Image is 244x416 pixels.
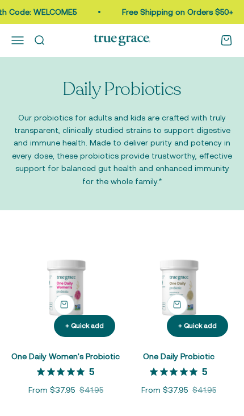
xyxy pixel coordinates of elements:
[54,294,74,315] button: + Quick add
[178,321,217,331] div: + Quick add
[11,111,233,188] p: Our probiotics for adults and kids are crafted with truly transparent, clinically studied strains...
[89,365,94,377] p: 5
[62,80,182,99] p: Daily Probiotics
[79,384,103,396] compare-at-price: $41.95
[11,233,120,342] img: Daily Probiotic for Women's Vaginal, Digestive, and Immune Support* - 90 Billion CFU at time of m...
[202,365,207,377] p: 5
[167,315,228,337] button: + Quick add
[37,364,89,380] span: 5 out 5 stars rating in total 4 reviews
[54,315,115,337] button: + Quick add
[11,352,120,361] a: One Daily Women's Probiotic
[141,384,188,396] sale-price: From $37.95
[143,352,214,361] a: One Daily Probiotic
[150,364,202,380] span: 5 out 5 stars rating in total 1 reviews
[167,294,187,315] button: + Quick add
[124,233,233,342] img: Daily Probiotic forDigestive and Immune Support:* - 90 Billion CFU at time of manufacturing (30 B...
[122,7,233,16] a: Free Shipping on Orders $50+
[28,384,75,396] sale-price: From $37.95
[65,321,104,331] div: + Quick add
[192,384,216,396] compare-at-price: $41.95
